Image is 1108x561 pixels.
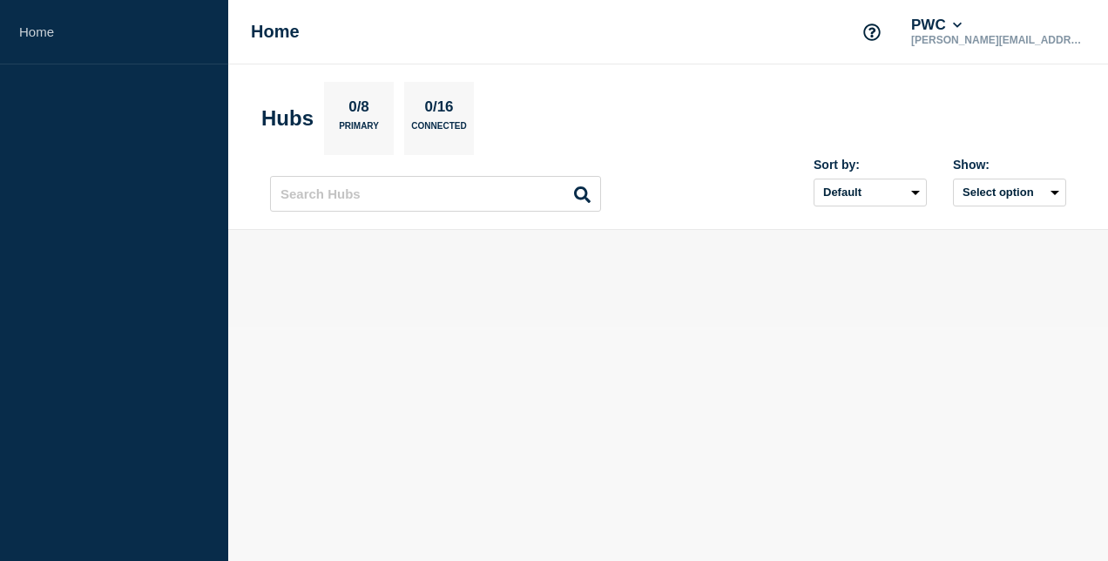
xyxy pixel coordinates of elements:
[261,106,314,131] h2: Hubs
[908,34,1089,46] p: [PERSON_NAME][EMAIL_ADDRESS][PERSON_NAME][DOMAIN_NAME]
[339,121,379,139] p: Primary
[953,179,1066,206] button: Select option
[953,158,1066,172] div: Show:
[251,22,300,42] h1: Home
[411,121,466,139] p: Connected
[814,179,927,206] select: Sort by
[908,17,965,34] button: PWC
[270,176,601,212] input: Search Hubs
[342,98,376,121] p: 0/8
[854,14,890,51] button: Support
[814,158,927,172] div: Sort by:
[418,98,460,121] p: 0/16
